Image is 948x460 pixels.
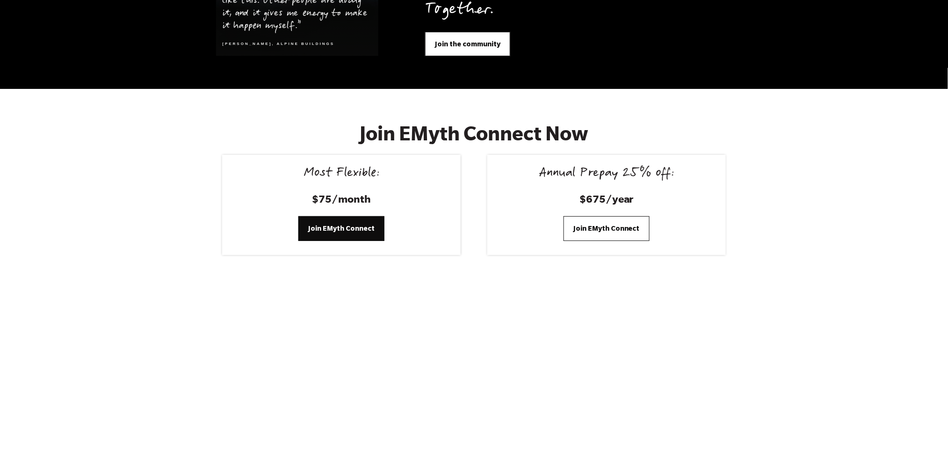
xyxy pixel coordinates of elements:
[435,39,500,49] span: Join the community
[425,32,510,56] a: Join the community
[308,223,375,234] span: Join EMyth Connect
[499,191,715,206] h3: $675/year
[499,166,715,182] div: Annual Prepay 25% off:
[233,166,449,182] div: Most Flexible:
[901,415,948,460] iframe: Chat Widget
[298,216,384,241] a: Join EMyth Connect
[233,191,449,206] h3: $75/month
[573,223,640,234] span: Join EMyth Connect
[282,122,666,145] h2: Join EMyth Connect Now
[564,216,650,241] a: Join EMyth Connect
[222,42,334,46] cite: [PERSON_NAME], Alpine Buildings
